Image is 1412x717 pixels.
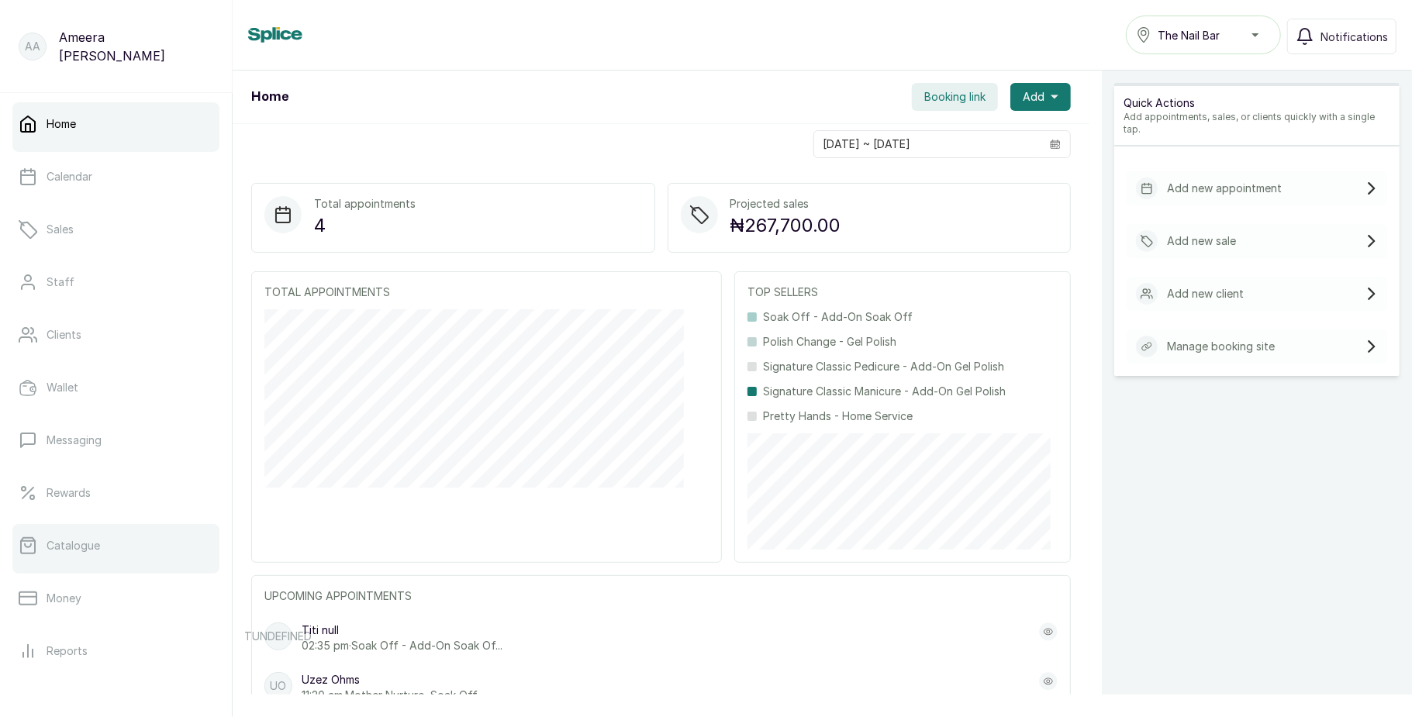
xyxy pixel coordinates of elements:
[47,433,102,448] p: Messaging
[763,309,913,325] p: Soak Off - Add-On Soak Off
[47,538,100,553] p: Catalogue
[47,169,92,184] p: Calendar
[251,88,288,106] h1: Home
[1158,27,1220,43] span: The Nail Bar
[12,629,219,673] a: Reports
[12,313,219,357] a: Clients
[1023,89,1044,105] span: Add
[912,83,998,111] button: Booking link
[1167,233,1236,249] p: Add new sale
[1287,19,1396,54] button: Notifications
[47,485,91,501] p: Rewards
[12,419,219,462] a: Messaging
[12,524,219,567] a: Catalogue
[271,678,287,694] p: UO
[747,284,1058,300] p: TOP SELLERS
[12,155,219,198] a: Calendar
[1050,139,1061,150] svg: calendar
[12,102,219,146] a: Home
[47,222,74,237] p: Sales
[814,131,1041,157] input: Select date
[47,380,78,395] p: Wallet
[924,89,986,105] span: Booking link
[12,260,219,304] a: Staff
[12,577,219,620] a: Money
[12,366,219,409] a: Wallet
[314,196,416,212] p: Total appointments
[1010,83,1071,111] button: Add
[47,274,74,290] p: Staff
[245,629,312,644] p: Tundefined
[302,672,488,688] p: Uzez Ohms
[59,28,213,65] p: Ameera [PERSON_NAME]
[763,334,896,350] p: Polish Change - Gel Polish
[1167,339,1275,354] p: Manage booking site
[302,622,502,638] p: Titi null
[264,588,1058,604] p: UPCOMING APPOINTMENTS
[47,327,81,343] p: Clients
[264,284,709,300] p: TOTAL APPOINTMENTS
[1124,111,1390,136] p: Add appointments, sales, or clients quickly with a single tap.
[763,408,913,424] p: Pretty Hands - Home Service
[763,384,1006,399] p: Signature Classic Manicure - Add-On Gel Polish
[302,688,488,703] p: 11:20 am · Mother Nurture, Soak Off ...
[1167,181,1282,196] p: Add new appointment
[730,196,841,212] p: Projected sales
[302,638,502,653] p: 02:35 pm · Soak Off - Add-On Soak Of...
[1321,29,1388,45] span: Notifications
[1126,16,1281,54] button: The Nail Bar
[12,208,219,251] a: Sales
[1167,286,1244,302] p: Add new client
[47,116,76,132] p: Home
[47,591,81,606] p: Money
[730,212,841,240] p: ₦267,700.00
[47,643,88,659] p: Reports
[314,212,416,240] p: 4
[1124,95,1390,111] p: Quick Actions
[12,471,219,515] a: Rewards
[25,39,40,54] p: AA
[763,359,1004,374] p: Signature Classic Pedicure - Add-On Gel Polish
